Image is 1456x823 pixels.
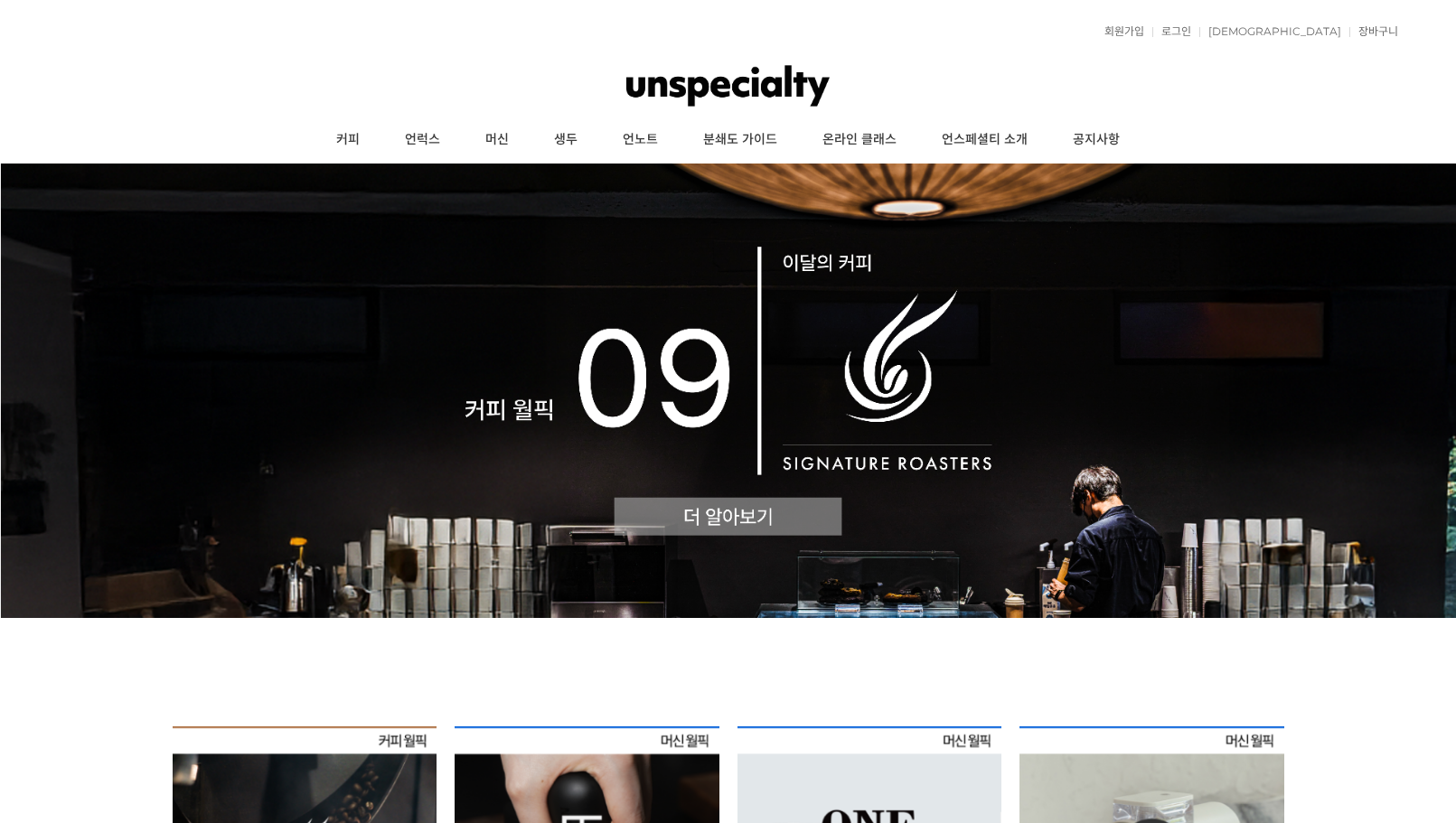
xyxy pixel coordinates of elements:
a: 회원가입 [1095,26,1144,37]
a: 공지사항 [1050,117,1142,163]
img: 언스페셜티 몰 [626,59,830,113]
a: 머신 [463,117,531,163]
a: 온라인 클래스 [800,117,919,163]
a: 로그인 [1152,26,1191,37]
a: 언노트 [600,117,681,163]
a: 커피 [314,117,382,163]
a: 언스페셜티 소개 [919,117,1050,163]
a: 분쇄도 가이드 [681,117,800,163]
a: 언럭스 [382,117,463,163]
a: [DEMOGRAPHIC_DATA] [1199,26,1341,37]
a: 생두 [531,117,600,163]
a: 장바구니 [1349,26,1398,37]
